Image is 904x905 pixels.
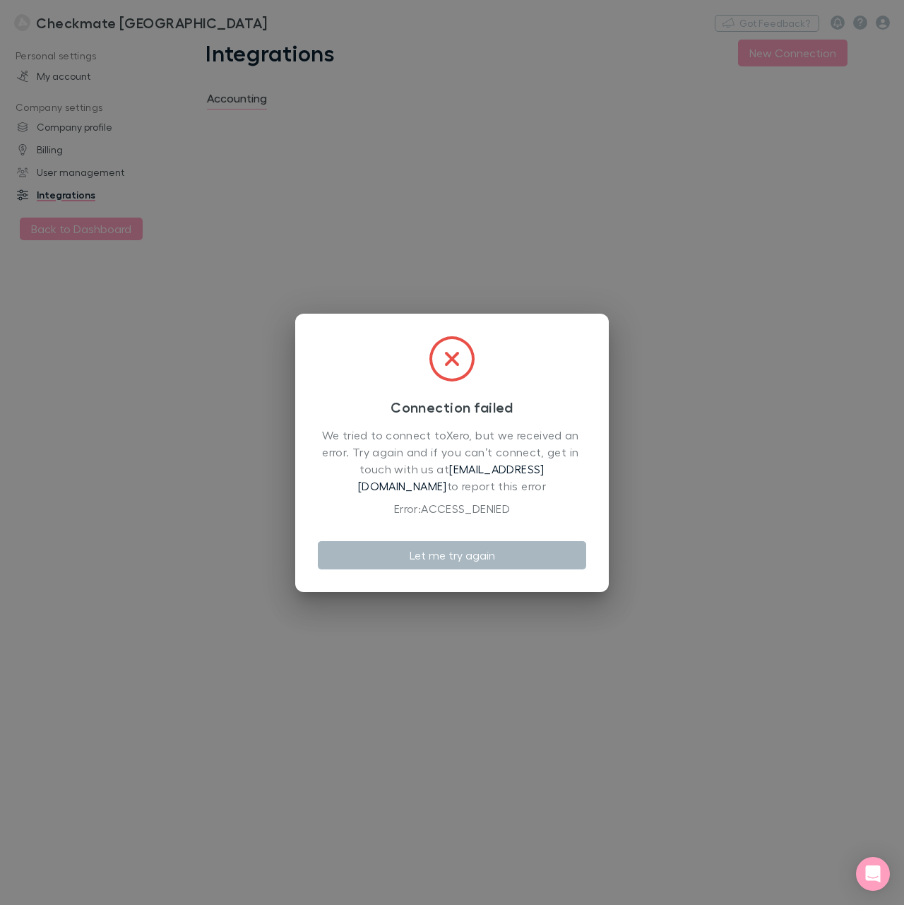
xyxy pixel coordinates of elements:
a: [EMAIL_ADDRESS][DOMAIN_NAME] [358,462,545,492]
button: Let me try again [318,541,586,569]
p: We tried to connect to Xero , but we received an error. Try again and if you can’t connect, get i... [318,427,586,495]
div: Open Intercom Messenger [856,857,890,891]
p: Error: ACCESS_DENIED [318,500,586,517]
h3: Connection failed [318,398,586,415]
